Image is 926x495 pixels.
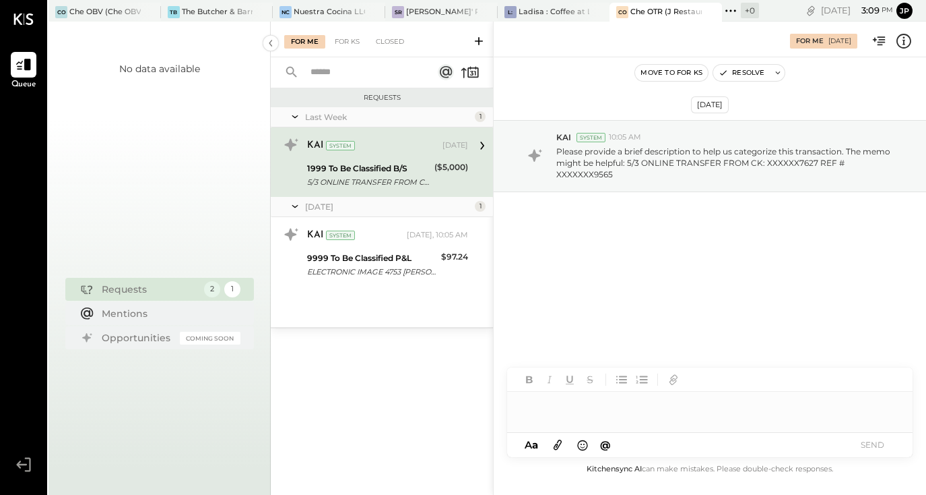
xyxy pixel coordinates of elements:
button: @ [596,436,615,453]
div: 1999 To Be Classified B/S [307,162,430,175]
div: KAI [307,229,323,242]
div: + 0 [741,3,759,18]
div: Ladisa : Coffee at Lola's [519,7,590,18]
div: 1 [224,281,240,297]
div: L: [504,6,517,18]
button: Unordered List [613,371,630,388]
div: [DATE] [442,140,468,151]
div: System [326,231,355,240]
div: No data available [119,62,200,76]
div: Opportunities [102,331,173,345]
div: Coming Soon [180,332,240,345]
div: Che OTR (J Restaurant LLC) - Ignite [630,7,702,18]
button: jp [896,3,913,19]
span: 3 : 09 [853,4,880,17]
p: Please provide a brief description to help us categorize this transaction. The memo might be help... [556,146,897,180]
div: System [326,141,355,150]
div: NC [279,6,292,18]
div: Che OBV (Che OBV LLC) - Ignite [69,7,141,18]
div: [DATE] [828,36,851,46]
div: 5/3 ONLINE TRANSFER FROM CK: XXXXXX7627 REF # XXXXXXX9565 [307,175,430,189]
div: Mentions [102,307,234,320]
div: For Me [284,35,325,49]
div: copy link [804,3,818,18]
div: ELECTRONIC IMAGE 4753 [PERSON_NAME] [PERSON_NAME] [307,265,437,279]
div: CO [616,6,628,18]
div: CO [55,6,67,18]
div: Nuestra Cocina LLC - [GEOGRAPHIC_DATA] [294,7,365,18]
div: SR [392,6,404,18]
span: pm [882,5,893,15]
div: TB [168,6,180,18]
div: Closed [369,35,411,49]
button: Add URL [665,371,682,388]
div: [DATE] [305,201,471,212]
div: [DATE] [691,96,729,113]
button: Aa [521,438,542,453]
div: KAI [307,139,323,152]
span: 10:05 AM [609,132,641,143]
button: SEND [845,436,899,454]
div: 2 [204,281,220,297]
div: 1 [475,201,486,212]
div: System [576,133,605,142]
button: Strikethrough [581,371,599,388]
button: Underline [561,371,578,388]
span: Queue [11,79,36,91]
div: Requests [277,93,486,103]
div: For Me [796,36,824,46]
span: @ [600,438,611,451]
button: Bold [521,371,538,388]
div: 1 [475,111,486,122]
div: ($5,000) [434,161,468,174]
div: $97.24 [441,250,468,264]
button: Resolve [713,65,770,81]
div: [PERSON_NAME]' Rooftop - Ignite [406,7,477,18]
div: The Butcher & Barrel (L Argento LLC) - [GEOGRAPHIC_DATA] [182,7,253,18]
span: a [532,438,538,451]
div: For KS [328,35,366,49]
a: Queue [1,52,46,91]
div: [DATE] [821,4,893,17]
button: Move to for ks [635,65,708,81]
button: Ordered List [633,371,651,388]
div: Last Week [305,111,471,123]
span: KAI [556,132,571,143]
div: 9999 To Be Classified P&L [307,252,437,265]
div: [DATE], 10:05 AM [407,230,468,241]
button: Italic [541,371,558,388]
div: Requests [102,283,197,296]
